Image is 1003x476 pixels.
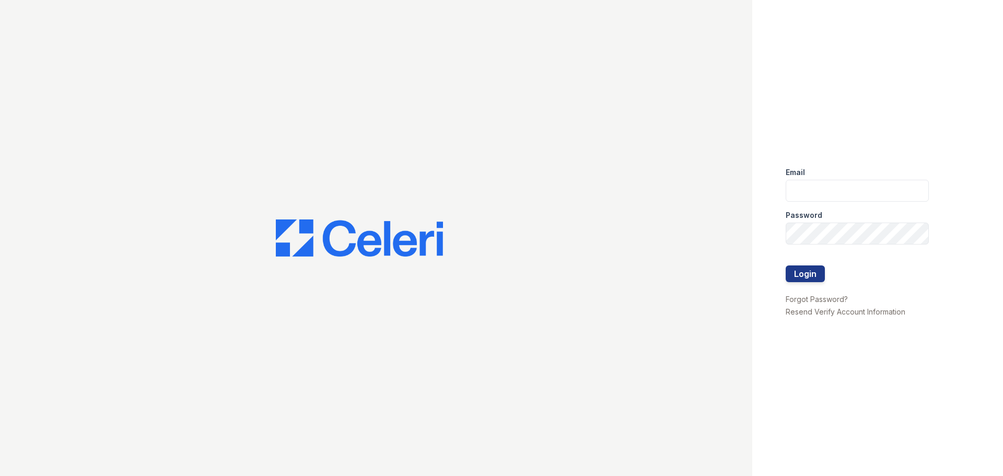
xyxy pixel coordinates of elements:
[786,265,825,282] button: Login
[786,295,848,304] a: Forgot Password?
[276,219,443,257] img: CE_Logo_Blue-a8612792a0a2168367f1c8372b55b34899dd931a85d93a1a3d3e32e68fde9ad4.png
[786,167,805,178] label: Email
[786,210,822,220] label: Password
[786,307,905,316] a: Resend Verify Account Information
